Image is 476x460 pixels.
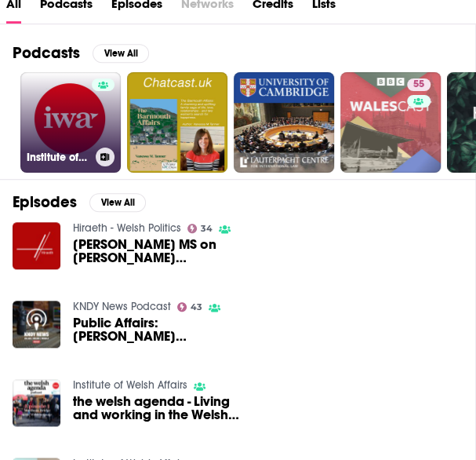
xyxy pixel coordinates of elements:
[13,222,60,270] img: Sam Kurtz MS on Welsh Conservativism, the union & rural affairs
[73,221,181,235] a: Hiraeth - Welsh Politics
[13,379,60,427] img: the welsh agenda - Living and working in the Welsh language - with Matthaus Bridge, Sion Jones, L...
[407,78,431,91] a: 55
[187,224,213,233] a: 34
[13,192,77,212] h2: Episodes
[73,238,252,265] span: [PERSON_NAME] MS on [PERSON_NAME] Conservativism, the union & rural affairs
[13,192,146,212] a: EpisodesView All
[73,395,252,422] a: the welsh agenda - Living and working in the Welsh language - with Matthaus Bridge, Sion Jones, L...
[73,238,252,265] a: Sam Kurtz MS on Welsh Conservativism, the union & rural affairs
[20,72,121,173] a: Institute of Welsh Affairs
[73,395,252,422] span: the welsh agenda - Living and working in the Welsh language - with [GEOGRAPHIC_DATA], [PERSON_NAM...
[191,304,202,311] span: 43
[93,44,149,63] button: View All
[201,225,213,232] span: 34
[73,378,187,392] a: Institute of Welsh Affairs
[27,151,89,164] h3: Institute of Welsh Affairs
[413,77,424,93] span: 55
[340,72,441,173] a: 55
[73,300,171,313] a: KNDY News Podcast
[13,43,149,63] a: PodcastsView All
[89,193,146,212] button: View All
[177,302,203,312] a: 43
[73,316,252,343] span: Public Affairs: [PERSON_NAME][GEOGRAPHIC_DATA] - [DATE]
[13,301,60,349] img: Public Affairs: Gwenith Closs-Colgrove of Great Plains Welsh Museum - 11/9/2024
[13,43,80,63] h2: Podcasts
[73,316,252,343] a: Public Affairs: Gwenith Closs-Colgrove of Great Plains Welsh Museum - 11/9/2024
